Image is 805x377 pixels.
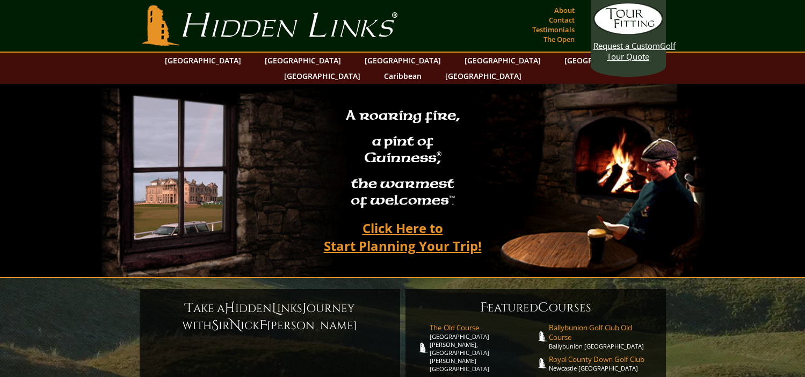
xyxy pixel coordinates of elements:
[549,323,655,350] a: Ballybunion Golf Club Old CourseBallybunion [GEOGRAPHIC_DATA]
[416,299,655,316] h6: eatured ourses
[272,300,277,317] span: L
[359,53,446,68] a: [GEOGRAPHIC_DATA]
[541,32,577,47] a: The Open
[302,300,307,317] span: J
[313,215,492,258] a: Click Here toStart Planning Your Trip!
[593,40,660,51] span: Request a Custom
[279,68,366,84] a: [GEOGRAPHIC_DATA]
[440,68,527,84] a: [GEOGRAPHIC_DATA]
[150,300,389,334] h6: ake a idden inks ourney with ir ick [PERSON_NAME]
[538,299,549,316] span: C
[459,53,546,68] a: [GEOGRAPHIC_DATA]
[549,323,655,342] span: Ballybunion Golf Club Old Course
[549,354,655,372] a: Royal County Down Golf ClubNewcastle [GEOGRAPHIC_DATA]
[159,53,246,68] a: [GEOGRAPHIC_DATA]
[430,323,536,332] span: The Old Course
[549,354,655,364] span: Royal County Down Golf Club
[559,53,646,68] a: [GEOGRAPHIC_DATA]
[185,300,193,317] span: T
[212,317,219,334] span: S
[259,53,346,68] a: [GEOGRAPHIC_DATA]
[530,22,577,37] a: Testimonials
[593,3,663,62] a: Request a CustomGolf Tour Quote
[379,68,427,84] a: Caribbean
[552,3,577,18] a: About
[224,300,235,317] span: H
[230,317,241,334] span: N
[259,317,267,334] span: F
[339,103,467,215] h2: A roaring fire, a pint of Guinness , the warmest of welcomes™.
[546,12,577,27] a: Contact
[430,323,536,373] a: The Old Course[GEOGRAPHIC_DATA][PERSON_NAME], [GEOGRAPHIC_DATA][PERSON_NAME] [GEOGRAPHIC_DATA]
[480,299,488,316] span: F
